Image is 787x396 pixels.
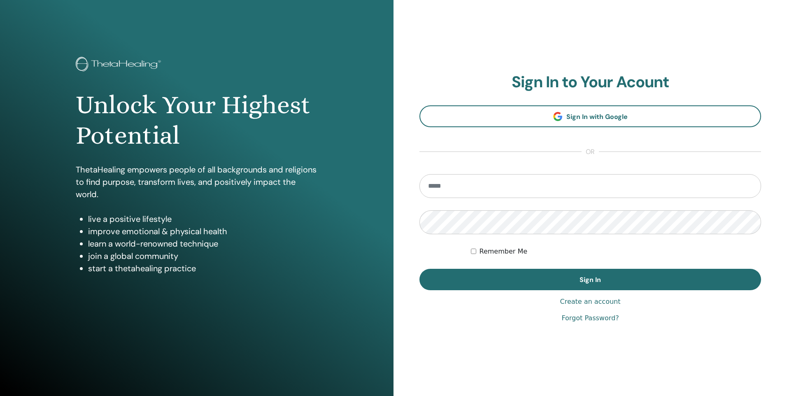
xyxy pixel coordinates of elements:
li: live a positive lifestyle [88,213,317,225]
div: Keep me authenticated indefinitely or until I manually logout [471,247,761,256]
a: Sign In with Google [419,105,761,127]
h1: Unlock Your Highest Potential [76,90,317,151]
button: Sign In [419,269,761,290]
li: start a thetahealing practice [88,262,317,275]
li: join a global community [88,250,317,262]
a: Create an account [560,297,620,307]
li: learn a world-renowned technique [88,238,317,250]
span: Sign In [580,275,601,284]
p: ThetaHealing empowers people of all backgrounds and religions to find purpose, transform lives, a... [76,163,317,200]
h2: Sign In to Your Acount [419,73,761,92]
li: improve emotional & physical health [88,225,317,238]
a: Forgot Password? [561,313,619,323]
span: or [582,147,599,157]
label: Remember Me [480,247,528,256]
span: Sign In with Google [566,112,628,121]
